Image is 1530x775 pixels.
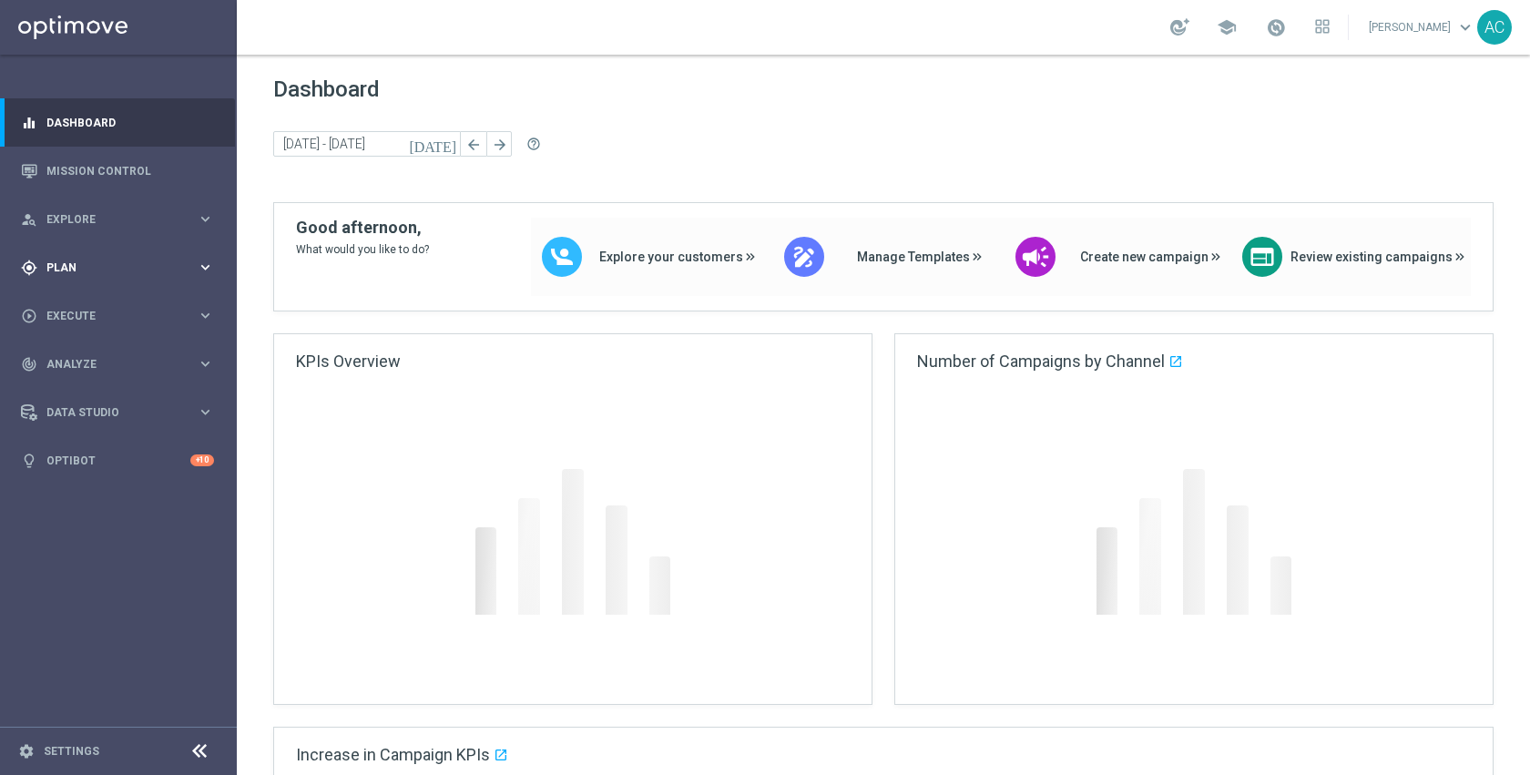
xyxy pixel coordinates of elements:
a: Dashboard [46,98,214,147]
span: school [1217,17,1237,37]
div: +10 [190,454,214,466]
i: keyboard_arrow_right [197,403,214,421]
div: Analyze [21,356,197,372]
i: play_circle_outline [21,308,37,324]
button: Data Studio keyboard_arrow_right [20,405,215,420]
div: Explore [21,211,197,228]
a: [PERSON_NAME]keyboard_arrow_down [1367,14,1477,41]
div: Plan [21,260,197,276]
button: person_search Explore keyboard_arrow_right [20,212,215,227]
i: equalizer [21,115,37,131]
span: Data Studio [46,407,197,418]
div: AC [1477,10,1512,45]
div: Optibot [21,436,214,484]
div: Mission Control [21,147,214,195]
button: track_changes Analyze keyboard_arrow_right [20,357,215,372]
button: lightbulb Optibot +10 [20,454,215,468]
a: Optibot [46,436,190,484]
i: keyboard_arrow_right [197,355,214,372]
i: keyboard_arrow_right [197,210,214,228]
i: track_changes [21,356,37,372]
i: keyboard_arrow_right [197,307,214,324]
i: person_search [21,211,37,228]
button: play_circle_outline Execute keyboard_arrow_right [20,309,215,323]
i: keyboard_arrow_right [197,259,214,276]
div: Execute [21,308,197,324]
div: Dashboard [21,98,214,147]
span: Analyze [46,359,197,370]
span: Plan [46,262,197,273]
i: settings [18,743,35,760]
i: gps_fixed [21,260,37,276]
button: Mission Control [20,164,215,178]
div: Data Studio [21,404,197,421]
span: keyboard_arrow_down [1455,17,1475,37]
span: Explore [46,214,197,225]
a: Mission Control [46,147,214,195]
button: equalizer Dashboard [20,116,215,130]
span: Execute [46,311,197,321]
button: gps_fixed Plan keyboard_arrow_right [20,260,215,275]
a: Settings [44,746,99,757]
i: lightbulb [21,453,37,469]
